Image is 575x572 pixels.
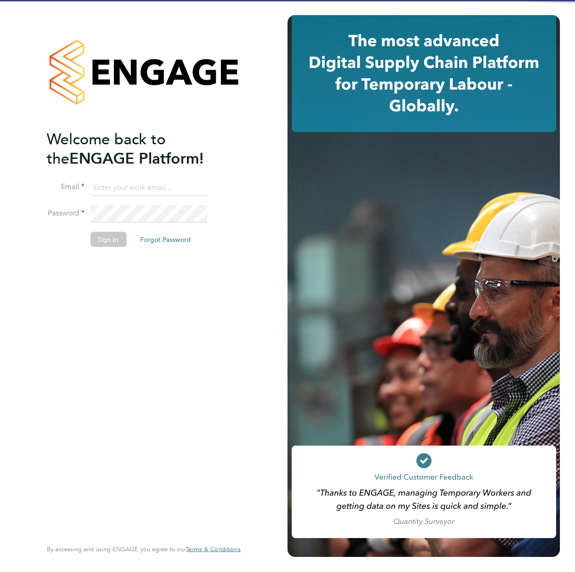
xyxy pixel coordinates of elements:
[47,208,85,218] label: Password
[47,545,240,553] span: By accessing and using ENGAGE you agree to our
[186,546,240,553] a: Terms & Conditions
[133,232,198,247] button: Forgot Password
[90,232,126,247] button: Sign In
[90,179,207,196] input: Enter your work email...
[47,130,166,167] span: Welcome back to the
[47,182,85,192] label: Email
[47,129,231,168] h2: ENGAGE Platform!
[186,545,240,553] span: Terms & Conditions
